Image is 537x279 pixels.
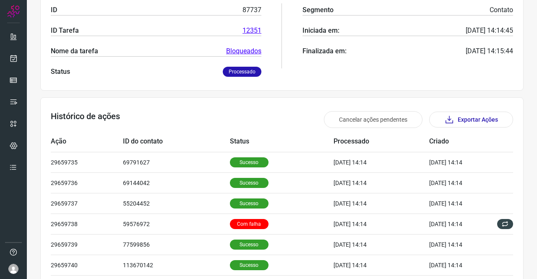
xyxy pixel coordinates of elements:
td: 59576972 [123,214,230,234]
p: Sucesso [230,260,268,270]
td: [DATE] 14:14 [429,152,488,172]
p: Sucesso [230,157,268,167]
td: [DATE] 14:14 [334,172,429,193]
td: [DATE] 14:14 [429,193,488,214]
p: [DATE] 14:15:44 [466,46,513,56]
p: Iniciada em: [302,26,339,36]
a: Bloqueados [226,46,261,56]
p: Sucesso [230,178,268,188]
td: [DATE] 14:14 [334,255,429,275]
td: 113670142 [123,255,230,275]
p: Com falha [230,219,268,229]
td: 29659736 [51,172,123,193]
p: Finalizada em: [302,46,347,56]
td: 29659739 [51,234,123,255]
img: Logo [7,5,20,18]
p: Status [51,67,70,77]
td: [DATE] 14:14 [429,234,488,255]
button: Cancelar ações pendentes [324,111,422,128]
td: [DATE] 14:14 [334,214,429,234]
img: avatar-user-boy.jpg [8,264,18,274]
td: 29659738 [51,214,123,234]
p: [DATE] 14:14:45 [466,26,513,36]
td: Status [230,131,334,152]
td: [DATE] 14:14 [429,172,488,193]
td: 29659735 [51,152,123,172]
td: [DATE] 14:14 [334,234,429,255]
h3: Histórico de ações [51,111,120,128]
p: Contato [490,5,513,15]
td: [DATE] 14:14 [429,255,488,275]
td: 69144042 [123,172,230,193]
p: 87737 [242,5,261,15]
td: 69791627 [123,152,230,172]
td: Processado [334,131,429,152]
td: 29659740 [51,255,123,275]
p: Sucesso [230,240,268,250]
td: 55204452 [123,193,230,214]
a: 12351 [242,26,261,36]
td: ID do contato [123,131,230,152]
td: [DATE] 14:14 [334,152,429,172]
p: Processado [223,67,261,77]
td: 77599856 [123,234,230,255]
p: ID Tarefa [51,26,79,36]
p: Sucesso [230,198,268,209]
td: Criado [429,131,488,152]
p: Nome da tarefa [51,46,98,56]
p: ID [51,5,57,15]
td: Ação [51,131,123,152]
td: [DATE] 14:14 [334,193,429,214]
td: [DATE] 14:14 [429,214,488,234]
p: Segmento [302,5,334,15]
td: 29659737 [51,193,123,214]
button: Exportar Ações [429,112,513,128]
